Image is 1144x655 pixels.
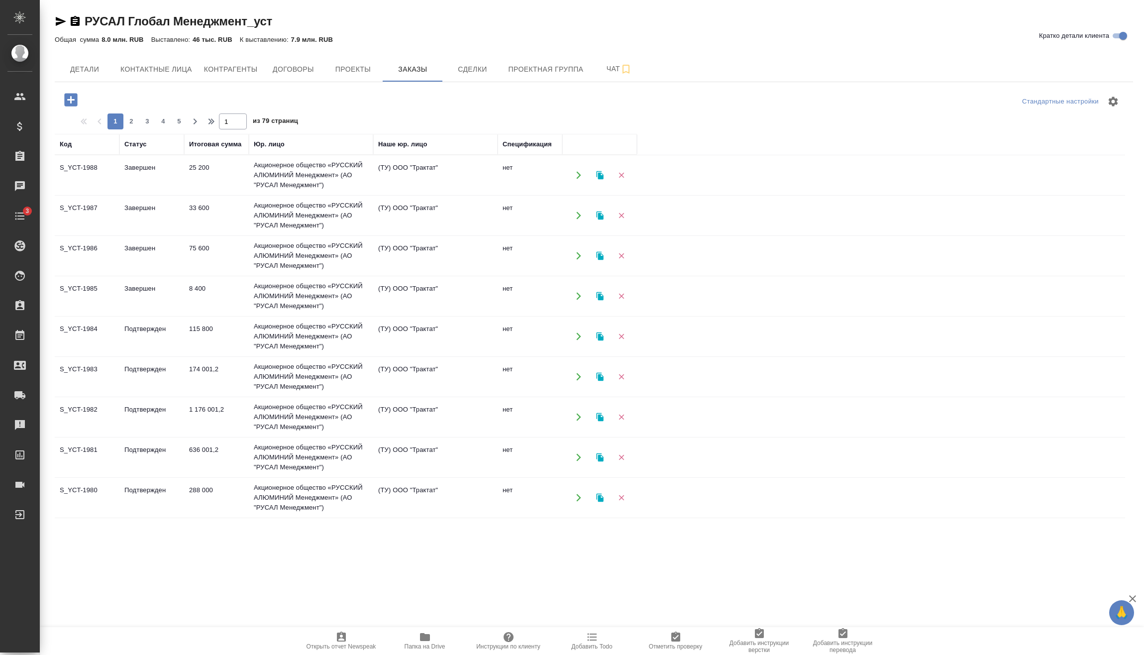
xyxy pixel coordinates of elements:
[611,488,631,508] button: Удалить
[184,480,249,515] td: 288 000
[55,319,119,354] td: S_YCT-1984
[373,521,498,555] td: (ТУ) ООО "Трактат"
[498,440,562,475] td: нет
[291,36,340,43] p: 7.9 млн. RUB
[240,36,291,43] p: К выставлению:
[498,198,562,233] td: нет
[373,440,498,475] td: (ТУ) ООО "Трактат"
[498,158,562,193] td: нет
[254,139,285,149] div: Юр. лицо
[249,317,373,356] td: Акционерное общество «РУССКИЙ АЛЮМИНИЙ Менеджмент» (АО "РУСАЛ Менеджмент")
[60,139,72,149] div: Код
[184,440,249,475] td: 636 001,2
[649,643,702,650] span: Отметить проверку
[568,367,589,387] button: Открыть
[590,246,610,266] button: Клонировать
[498,359,562,394] td: нет
[184,198,249,233] td: 33 600
[123,116,139,126] span: 2
[373,359,498,394] td: (ТУ) ООО "Трактат"
[184,521,249,555] td: 414 001,2
[634,627,718,655] button: Отметить проверку
[611,246,631,266] button: Удалить
[498,480,562,515] td: нет
[119,198,184,233] td: Завершен
[568,447,589,468] button: Открыть
[590,286,610,307] button: Клонировать
[124,139,147,149] div: Статус
[568,488,589,508] button: Открыть
[184,359,249,394] td: 174 001,2
[378,139,427,149] div: Наше юр. лицо
[1113,602,1130,623] span: 🙏
[590,488,610,508] button: Клонировать
[55,480,119,515] td: S_YCT-1980
[55,36,102,43] p: Общая сумма
[19,206,35,216] span: 3
[383,627,467,655] button: Папка на Drive
[119,238,184,273] td: Завершен
[571,643,612,650] span: Добавить Todo
[1020,94,1101,109] div: split button
[119,521,184,555] td: Подтвержден
[55,238,119,273] td: S_YCT-1986
[329,63,377,76] span: Проекты
[184,238,249,273] td: 75 600
[611,327,631,347] button: Удалить
[249,437,373,477] td: Акционерное общество «РУССКИЙ АЛЮМИНИЙ Менеджмент» (АО "РУСАЛ Менеджмент")
[373,400,498,435] td: (ТУ) ООО "Трактат"
[119,400,184,435] td: Подтвержден
[269,63,317,76] span: Договоры
[57,90,85,110] button: Добавить проект
[590,327,610,347] button: Клонировать
[61,63,108,76] span: Детали
[55,359,119,394] td: S_YCT-1983
[204,63,258,76] span: Контрагенты
[476,643,540,650] span: Инструкции по клиенту
[151,36,193,43] p: Выставлено:
[611,367,631,387] button: Удалить
[595,63,643,75] span: Чат
[568,206,589,226] button: Открыть
[498,238,562,273] td: нет
[1109,600,1134,625] button: 🙏
[807,640,879,654] span: Добавить инструкции перевода
[184,279,249,314] td: 8 400
[724,640,795,654] span: Добавить инструкции верстки
[171,113,187,129] button: 5
[611,165,631,186] button: Удалить
[184,158,249,193] td: 25 200
[249,357,373,397] td: Акционерное общество «РУССКИЙ АЛЮМИНИЙ Менеджмент» (АО "РУСАЛ Менеджмент")
[568,286,589,307] button: Открыть
[590,447,610,468] button: Клонировать
[119,319,184,354] td: Подтвержден
[184,400,249,435] td: 1 176 001,2
[373,319,498,354] td: (ТУ) ООО "Трактат"
[1101,90,1125,113] span: Настроить таблицу
[249,478,373,518] td: Акционерное общество «РУССКИЙ АЛЮМИНИЙ Менеджмент» (АО "РУСАЛ Менеджмент")
[55,400,119,435] td: S_YCT-1982
[373,198,498,233] td: (ТУ) ООО "Трактат"
[498,279,562,314] td: нет
[373,480,498,515] td: (ТУ) ООО "Трактат"
[249,397,373,437] td: Акционерное общество «РУССКИЙ АЛЮМИНИЙ Менеджмент» (АО "РУСАЛ Менеджмент")
[590,367,610,387] button: Клонировать
[448,63,496,76] span: Сделки
[611,206,631,226] button: Удалить
[503,139,552,149] div: Спецификация
[2,204,37,228] a: 3
[498,319,562,354] td: нет
[184,319,249,354] td: 115 800
[119,279,184,314] td: Завершен
[249,236,373,276] td: Акционерное общество «РУССКИЙ АЛЮМИНИЙ Менеджмент» (АО "РУСАЛ Менеджмент")
[102,36,151,43] p: 8.0 млн. RUB
[801,627,885,655] button: Добавить инструкции перевода
[55,198,119,233] td: S_YCT-1987
[155,113,171,129] button: 4
[611,447,631,468] button: Удалить
[718,627,801,655] button: Добавить инструкции верстки
[119,158,184,193] td: Завершен
[508,63,583,76] span: Проектная группа
[373,158,498,193] td: (ТУ) ООО "Трактат"
[55,158,119,193] td: S_YCT-1988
